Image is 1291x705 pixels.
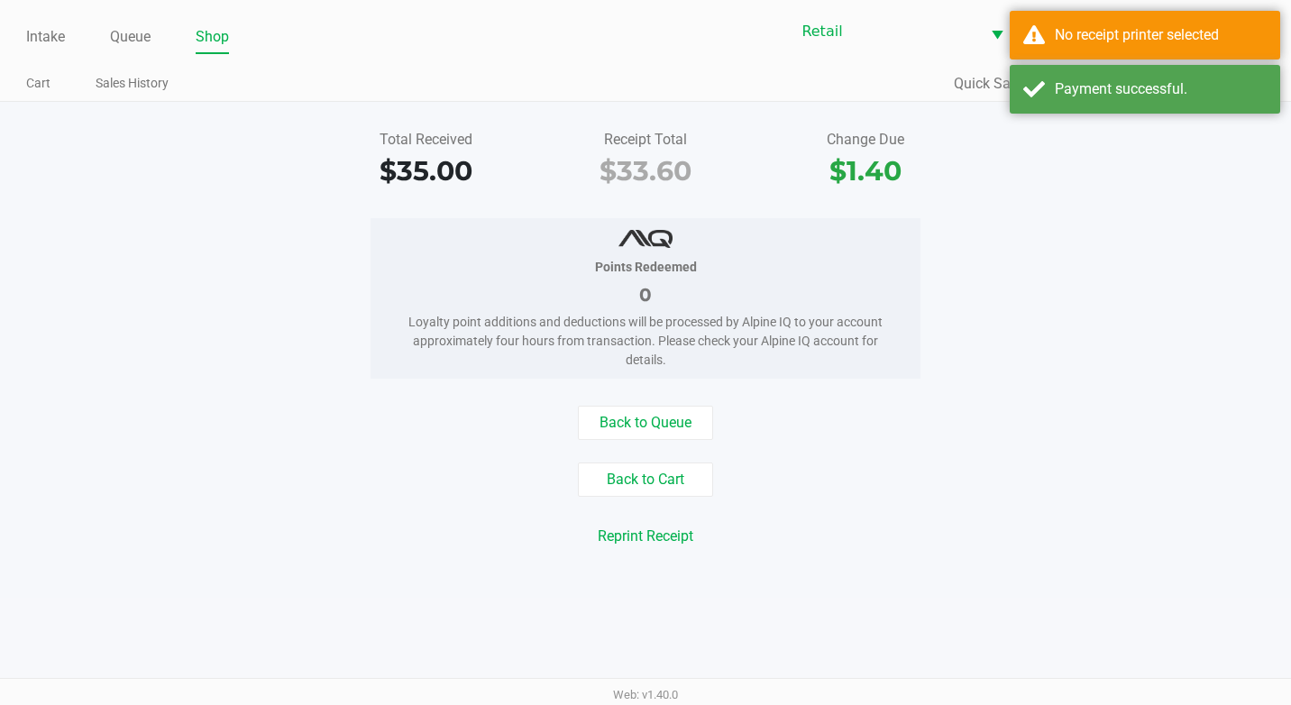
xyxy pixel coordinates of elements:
div: Loyalty point additions and deductions will be processed by Alpine IQ to your account approximate... [398,313,893,370]
a: Sales History [96,72,169,95]
button: Back to Cart [578,462,713,497]
div: $35.00 [330,151,523,191]
div: Receipt Total [549,129,742,151]
div: Change Due [769,129,962,151]
div: 0 [398,281,893,308]
span: Retail [801,21,969,42]
a: Cart [26,72,50,95]
div: Points Redeemed [398,258,893,277]
button: Select [980,10,1014,52]
a: Shop [196,24,229,50]
a: Intake [26,24,65,50]
a: Queue [110,24,151,50]
div: Total Received [330,129,523,151]
button: Quick Sale [954,73,1021,95]
button: Back to Queue [578,406,713,440]
div: No receipt printer selected [1055,24,1267,46]
button: Reprint Receipt [586,519,705,554]
div: $1.40 [769,151,962,191]
div: Payment successful. [1055,78,1267,100]
span: Web: v1.40.0 [613,688,678,701]
div: $33.60 [549,151,742,191]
